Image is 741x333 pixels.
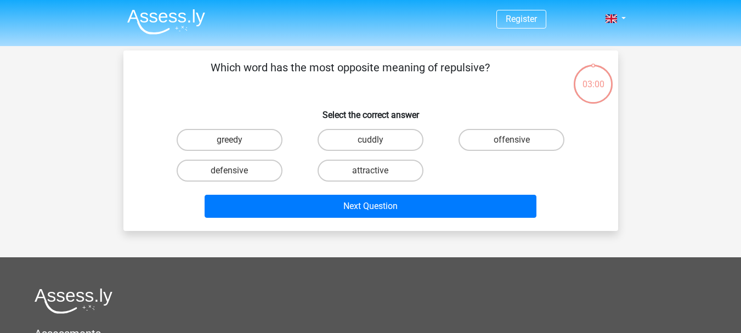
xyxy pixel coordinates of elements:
[35,288,112,314] img: Assessly logo
[177,160,282,182] label: defensive
[573,64,614,91] div: 03:00
[318,160,423,182] label: attractive
[459,129,564,151] label: offensive
[127,9,205,35] img: Assessly
[141,59,559,92] p: Which word has the most opposite meaning of repulsive?
[141,101,601,120] h6: Select the correct answer
[205,195,536,218] button: Next Question
[318,129,423,151] label: cuddly
[177,129,282,151] label: greedy
[506,14,537,24] a: Register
